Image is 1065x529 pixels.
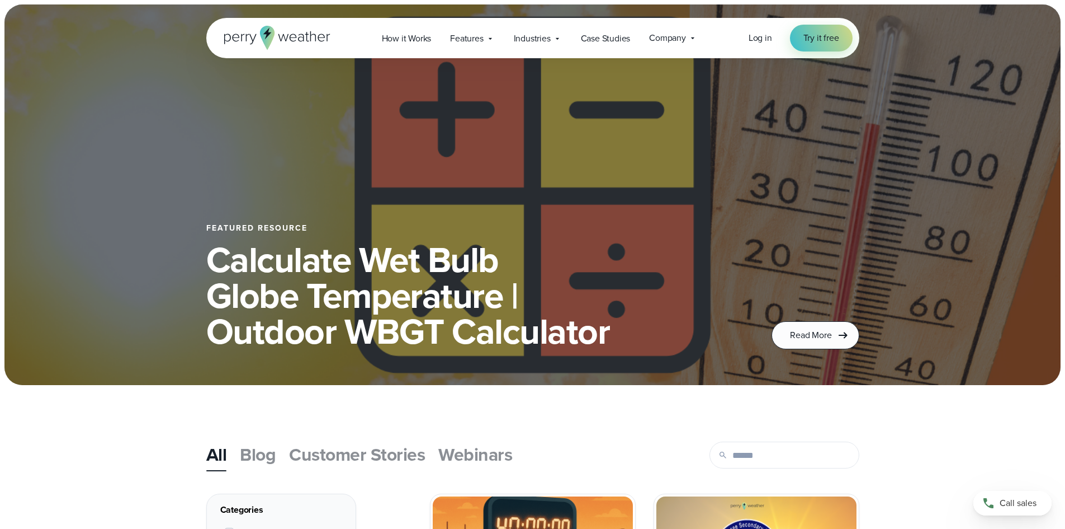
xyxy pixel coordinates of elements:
[771,321,859,349] a: Read More
[514,32,551,45] span: Industries
[240,441,276,468] span: Blog
[206,441,227,468] span: All
[206,224,745,233] div: Featured Resource
[973,491,1052,516] a: Call sales
[206,242,745,349] h1: Calculate Wet Bulb Globe Temperature | Outdoor WBGT Calculator
[289,439,425,470] a: Customer Stories
[438,439,512,470] a: Webinars
[382,32,432,45] span: How it Works
[289,441,425,468] span: Customer Stories
[749,31,772,44] span: Log in
[1000,497,1036,510] span: Call sales
[749,31,772,45] a: Log in
[438,441,512,468] span: Webinars
[220,503,342,517] div: Categories
[450,32,483,45] span: Features
[581,32,631,45] span: Case Studies
[803,31,839,45] span: Try it free
[571,27,640,50] a: Case Studies
[372,27,441,50] a: How it Works
[790,25,853,52] a: Try it free
[240,439,276,470] a: Blog
[649,31,686,45] span: Company
[790,329,831,342] span: Read More
[206,439,227,470] a: All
